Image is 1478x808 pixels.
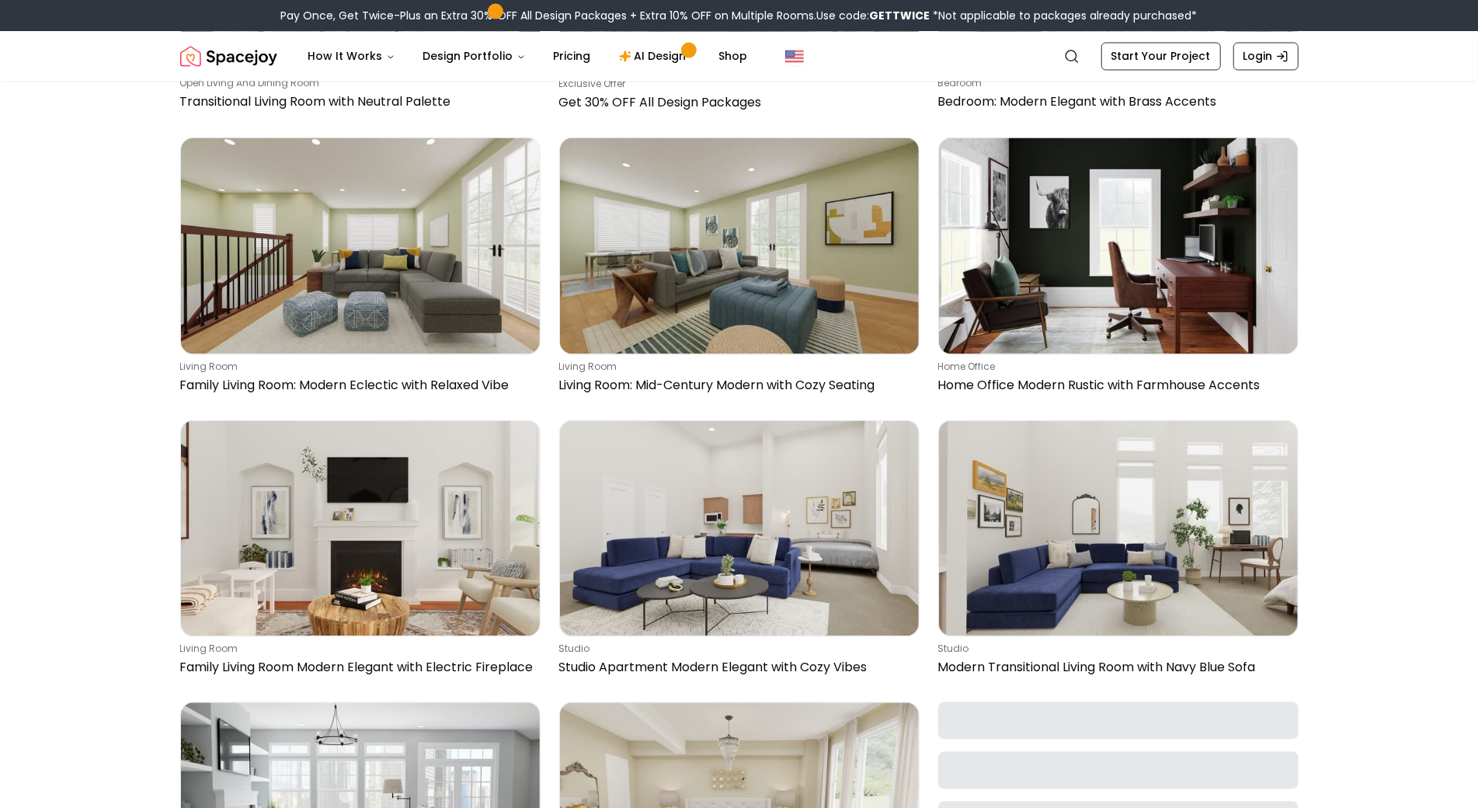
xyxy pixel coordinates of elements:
[180,137,541,400] a: Family Living Room: Modern Eclectic with Relaxed Vibeliving roomFamily Living Room: Modern Eclect...
[180,40,277,71] img: Spacejoy Logo
[938,360,1292,373] p: home office
[180,92,534,111] p: Transitional Living Room with Neutral Palette
[938,420,1299,683] a: Modern Transitional Living Room with Navy Blue SofastudioModern Transitional Living Room with Nav...
[707,40,760,71] a: Shop
[559,78,913,90] p: Exclusive Offer
[938,643,1292,655] p: studio
[180,31,1299,81] nav: Global
[180,376,534,395] p: Family Living Room: Modern Eclectic with Relaxed Vibe
[180,658,534,677] p: Family Living Room Modern Elegant with Electric Fireplace
[180,40,277,71] a: Spacejoy
[938,376,1292,395] p: Home Office Modern Rustic with Farmhouse Accents
[296,40,760,71] nav: Main
[817,8,930,23] span: Use code:
[281,8,1198,23] div: Pay Once, Get Twice-Plus an Extra 30% OFF All Design Packages + Extra 10% OFF on Multiple Rooms.
[559,360,913,373] p: living room
[541,40,603,71] a: Pricing
[870,8,930,23] b: GETTWICE
[180,420,541,683] a: Family Living Room Modern Elegant with Electric Fireplaceliving roomFamily Living Room Modern Ele...
[560,138,919,353] img: Living Room: Mid-Century Modern with Cozy Seating
[938,77,1292,89] p: bedroom
[930,8,1198,23] span: *Not applicable to packages already purchased*
[1233,42,1299,70] a: Login
[559,643,913,655] p: studio
[939,138,1298,353] img: Home Office Modern Rustic with Farmhouse Accents
[559,376,913,395] p: Living Room: Mid-Century Modern with Cozy Seating
[180,77,534,89] p: open living and dining room
[411,40,538,71] button: Design Portfolio
[559,137,920,400] a: Living Room: Mid-Century Modern with Cozy Seatingliving roomLiving Room: Mid-Century Modern with ...
[181,138,540,353] img: Family Living Room: Modern Eclectic with Relaxed Vibe
[938,658,1292,677] p: Modern Transitional Living Room with Navy Blue Sofa
[939,420,1298,636] img: Modern Transitional Living Room with Navy Blue Sofa
[938,137,1299,400] a: Home Office Modern Rustic with Farmhouse Accentshome officeHome Office Modern Rustic with Farmhou...
[559,93,913,112] p: Get 30% OFF All Design Packages
[559,658,913,677] p: Studio Apartment Modern Elegant with Cozy Vibes
[181,420,540,636] img: Family Living Room Modern Elegant with Electric Fireplace
[180,643,534,655] p: living room
[560,420,919,636] img: Studio Apartment Modern Elegant with Cozy Vibes
[938,92,1292,111] p: Bedroom: Modern Elegant with Brass Accents
[296,40,408,71] button: How It Works
[607,40,704,71] a: AI Design
[1101,42,1221,70] a: Start Your Project
[559,420,920,683] a: Studio Apartment Modern Elegant with Cozy VibesstudioStudio Apartment Modern Elegant with Cozy Vibes
[785,47,804,65] img: United States
[180,360,534,373] p: living room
